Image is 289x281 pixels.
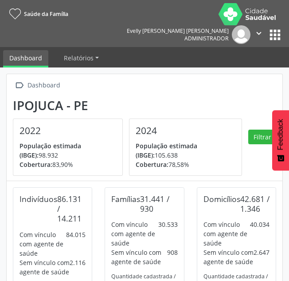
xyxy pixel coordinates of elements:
[20,258,70,277] div: Sem vínculo com agente de saúde
[20,141,116,160] p: 98.932
[64,54,94,62] span: Relatórios
[20,125,116,136] h4: 2022
[254,28,264,38] i: 
[267,27,283,43] button: apps
[203,194,240,214] div: Domicílios
[136,160,168,169] span: Cobertura:
[26,79,62,92] div: Dashboard
[111,220,158,248] div: Com vínculo com agente de saúde
[58,50,105,66] a: Relatórios
[136,125,235,136] h4: 2024
[136,141,235,160] p: 105.638
[136,160,235,169] p: 78,58%
[70,258,86,277] div: 2.116
[13,79,26,92] i: 
[111,248,167,266] div: Sem vínculo com agente de saúde
[248,130,276,145] button: Filtrar
[184,35,229,42] span: Administrador
[20,230,66,258] div: Com vínculo com agente de saúde
[272,110,289,170] button: Feedback - Mostrar pesquisa
[277,119,285,150] span: Feedback
[24,10,68,18] span: Saúde da Família
[57,194,86,224] div: 86.131 / 14.211
[20,142,81,159] span: População estimada (IBGE):
[136,142,197,159] span: População estimada (IBGE):
[66,230,86,258] div: 84.015
[140,194,177,214] div: 31.441 / 930
[232,25,250,44] img: img
[13,79,62,92] a:  Dashboard
[203,220,250,248] div: Com vínculo com agente de saúde
[250,25,267,44] button: 
[20,194,57,224] div: Indivíduos
[240,194,269,214] div: 42.681 / 1.346
[6,7,68,21] a: Saúde da Família
[20,160,52,169] span: Cobertura:
[13,98,248,113] div: Ipojuca - PE
[158,220,178,248] div: 30.533
[167,248,178,266] div: 908
[254,248,269,266] div: 2.647
[203,248,254,266] div: Sem vínculo com agente de saúde
[20,160,116,169] p: 83,90%
[127,27,229,35] div: Evelly [PERSON_NAME] [PERSON_NAME]
[111,194,140,214] div: Famílias
[250,220,269,248] div: 40.034
[3,50,48,67] a: Dashboard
